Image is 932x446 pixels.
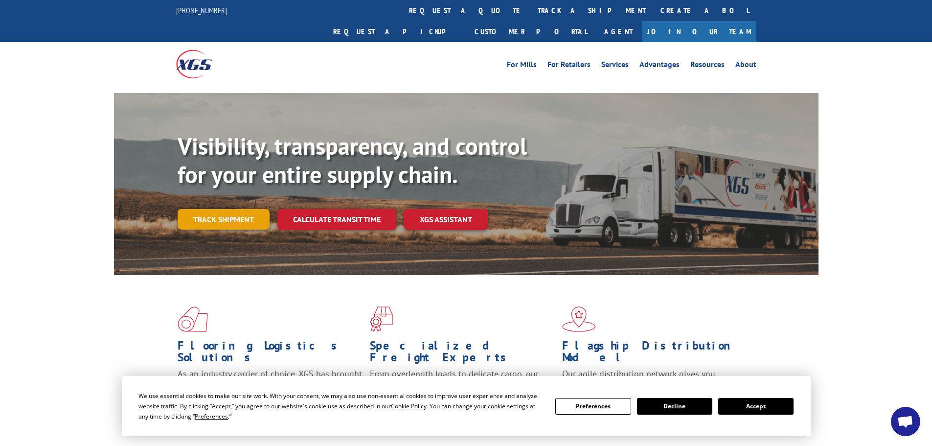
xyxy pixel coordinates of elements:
a: Request a pickup [326,21,467,42]
div: Cookie Consent Prompt [122,376,811,436]
span: Preferences [195,412,228,421]
a: XGS ASSISTANT [404,209,488,230]
p: From overlength loads to delicate cargo, our experienced staff knows the best way to move your fr... [370,368,555,412]
img: xgs-icon-focused-on-flooring-red [370,306,393,332]
button: Accept [718,398,794,415]
a: [PHONE_NUMBER] [176,5,227,15]
a: For Retailers [547,61,591,71]
h1: Specialized Freight Experts [370,340,555,368]
a: Customer Portal [467,21,594,42]
button: Preferences [555,398,631,415]
a: Resources [690,61,725,71]
a: Calculate transit time [277,209,396,230]
a: Agent [594,21,642,42]
h1: Flagship Distribution Model [562,340,747,368]
img: xgs-icon-total-supply-chain-intelligence-red [178,306,208,332]
h1: Flooring Logistics Solutions [178,340,363,368]
span: Cookie Policy [391,402,427,410]
a: Services [601,61,629,71]
a: Advantages [639,61,680,71]
span: Our agile distribution network gives you nationwide inventory management on demand. [562,368,742,391]
b: Visibility, transparency, and control for your entire supply chain. [178,131,527,189]
div: Open chat [891,407,920,436]
a: About [735,61,756,71]
button: Decline [637,398,712,415]
span: As an industry carrier of choice, XGS has brought innovation and dedication to flooring logistics... [178,368,362,403]
a: Track shipment [178,209,270,230]
a: For Mills [507,61,537,71]
div: We use essential cookies to make our site work. With your consent, we may also use non-essential ... [138,391,544,422]
a: Join Our Team [642,21,756,42]
img: xgs-icon-flagship-distribution-model-red [562,306,596,332]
